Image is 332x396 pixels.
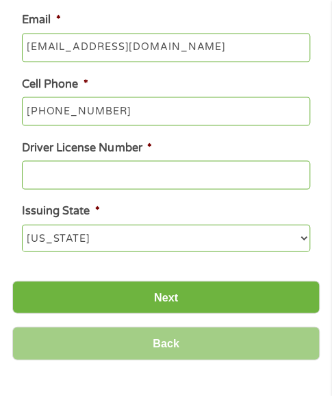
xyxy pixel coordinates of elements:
[22,33,309,62] input: john@gmail.com
[22,203,99,218] label: Issuing State
[22,13,60,27] label: Email
[22,97,309,125] input: (541) 754-3010
[12,280,320,314] input: Next
[22,140,151,155] label: Driver License Number
[22,77,88,91] label: Cell Phone
[12,326,320,360] input: Back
